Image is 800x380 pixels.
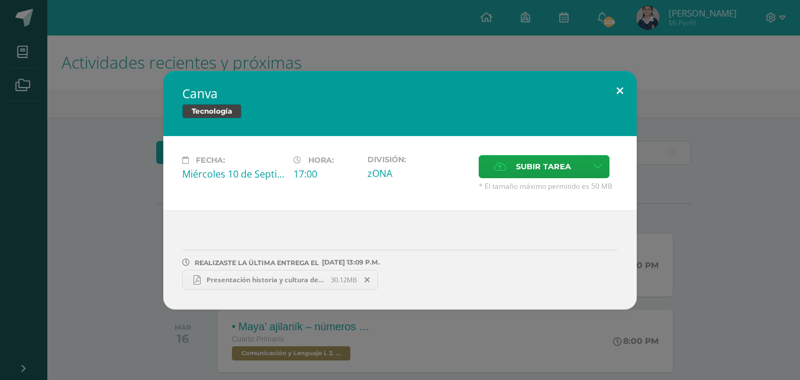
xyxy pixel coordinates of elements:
[182,104,241,118] span: Tecnología
[182,85,618,102] h2: Canva
[293,168,358,181] div: 17:00
[182,270,378,290] a: Presentación historia y cultura de Guatemala tradicional patriótico celeste y blanco.pdf 30.12MB
[308,156,334,165] span: Hora:
[195,259,319,267] span: REALIZASTE LA ÚLTIMA ENTREGA EL
[367,167,469,180] div: zONA
[367,155,469,164] label: División:
[331,275,357,284] span: 30.12MB
[196,156,225,165] span: Fecha:
[357,273,378,286] span: Remover entrega
[603,71,637,111] button: Close (Esc)
[201,275,331,284] span: Presentación historia y cultura de Guatemala tradicional patriótico celeste y blanco.pdf
[182,168,284,181] div: Miércoles 10 de Septiembre
[516,156,571,178] span: Subir tarea
[319,262,380,263] span: [DATE] 13:09 P.M.
[479,181,618,191] span: * El tamaño máximo permitido es 50 MB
